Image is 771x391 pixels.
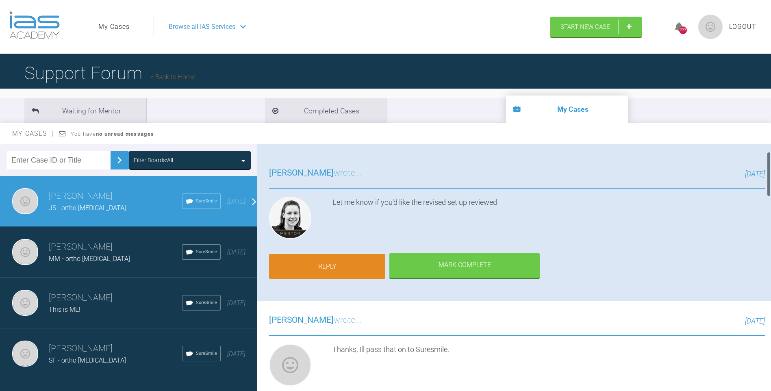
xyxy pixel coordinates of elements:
[24,98,146,123] li: Waiting for Mentor
[269,344,311,386] img: Gordon Campbell
[150,73,195,81] a: Back to Home
[49,356,126,364] span: SF - ortho [MEDICAL_DATA]
[679,26,687,34] div: 233
[227,299,245,307] span: [DATE]
[550,17,642,37] a: Start New Case
[24,59,195,87] h1: Support Forum
[49,291,182,305] h3: [PERSON_NAME]
[71,131,154,137] span: You have
[49,240,182,254] h3: [PERSON_NAME]
[169,22,235,32] span: Browse all IAS Services
[98,22,130,32] a: My Cases
[745,317,765,325] span: [DATE]
[389,253,540,278] div: Mark Complete
[269,166,361,180] h3: wrote...
[12,130,54,137] span: My Cases
[265,98,387,123] li: Completed Cases
[49,189,182,203] h3: [PERSON_NAME]
[227,198,245,205] span: [DATE]
[698,15,723,39] img: profile.png
[196,350,217,357] span: SureSmile
[227,350,245,358] span: [DATE]
[227,248,245,256] span: [DATE]
[269,197,311,239] img: Kelly Toft
[49,204,126,212] span: JS - ortho [MEDICAL_DATA]
[9,11,60,39] img: logo-light.3e3ef733.png
[269,315,334,325] span: [PERSON_NAME]
[7,151,111,169] input: Enter Case ID or Title
[506,96,628,123] li: My Cases
[332,197,765,242] div: Let me know if you'd like the revised set up reviewed
[332,344,765,389] div: Thanks, Ill pass that on to Suresmile.
[745,169,765,178] span: [DATE]
[729,22,756,32] a: Logout
[12,341,38,367] img: Gordon Campbell
[49,255,130,263] span: MM - ortho [MEDICAL_DATA]
[269,313,361,327] h3: wrote...
[12,290,38,316] img: Gordon Campbell
[49,342,182,356] h3: [PERSON_NAME]
[196,299,217,306] span: SureSmile
[269,168,334,178] span: [PERSON_NAME]
[134,156,173,165] div: Filter Boards: All
[12,188,38,214] img: Gordon Campbell
[49,306,80,313] span: This is ME!
[96,131,154,137] strong: no unread messages
[196,248,217,256] span: SureSmile
[269,254,385,279] a: Reply
[12,239,38,265] img: Gordon Campbell
[113,154,126,167] img: chevronRight.28bd32b0.svg
[196,198,217,205] span: SureSmile
[560,23,610,30] span: Start New Case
